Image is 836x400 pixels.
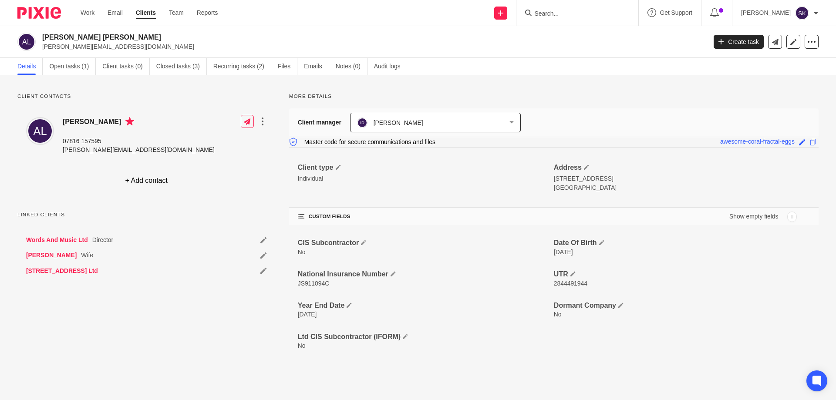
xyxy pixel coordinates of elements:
[743,8,791,17] p: [PERSON_NAME]
[81,8,94,17] a: Work
[17,33,36,51] img: svg%3E
[298,183,554,192] p: Individual
[156,58,206,75] a: Closed tasks (3)
[713,35,764,49] a: Create task
[17,93,276,100] p: Client contacts
[298,258,306,264] span: No
[358,118,368,128] img: svg%3E
[298,352,306,358] span: No
[168,8,182,17] a: Team
[298,320,317,326] span: [DATE]
[289,93,819,100] p: More details
[135,8,155,17] a: Clients
[554,279,809,288] h4: UTR
[298,247,554,256] h4: CIS Subcontractor
[298,289,331,296] span: JS911094C
[298,118,342,127] h3: Client manager
[554,183,809,192] p: [STREET_ADDRESS]
[661,10,694,16] span: Get Support
[80,256,92,265] span: Wife
[42,42,700,51] p: [PERSON_NAME][EMAIL_ADDRESS][DOMAIN_NAME]
[554,192,809,201] p: [GEOGRAPHIC_DATA]
[554,289,589,296] span: 2844491944
[303,58,327,75] a: Emails
[196,8,217,17] a: Reports
[298,222,554,229] h4: CUSTOM FIELDS
[17,7,61,19] img: Pixie
[102,58,149,75] a: Client tasks (0)
[26,241,87,249] a: Words And Music Ltd
[731,221,781,230] label: Show empty fields
[116,179,177,192] h4: + Add contact
[17,216,276,223] p: Linked clients
[374,120,422,126] span: [PERSON_NAME]
[63,137,210,146] p: 07816 157595
[212,58,270,75] a: Recurring tasks (2)
[277,58,297,75] a: Files
[298,172,554,181] h4: Client type
[63,146,210,155] p: [PERSON_NAME][EMAIL_ADDRESS][DOMAIN_NAME]
[711,142,788,152] div: awesome-coral-fractal-eggs
[124,118,132,126] i: Primary
[298,341,554,350] h4: Ltd CIS Subcontractor (IFORM)
[17,58,43,75] a: Details
[372,58,406,75] a: Audit logs
[334,58,366,75] a: Notes (0)
[108,8,122,17] a: Email
[535,10,614,18] input: Search
[795,6,809,20] img: svg%3E
[554,258,572,264] span: [DATE]
[27,118,54,145] img: svg%3E
[42,33,569,42] h2: [PERSON_NAME] [PERSON_NAME]
[26,256,75,265] a: [PERSON_NAME]
[298,310,554,319] h4: Year End Date
[554,247,809,256] h4: Date Of Birth
[26,272,95,280] a: [STREET_ADDRESS] Ltd
[91,241,114,249] span: Director
[554,172,809,181] h4: Address
[554,320,562,326] span: No
[554,310,809,319] h4: Dormant Company
[296,142,446,151] p: Master code for secure communications and files
[298,279,554,288] h4: National Insurance Number
[63,118,210,128] h4: [PERSON_NAME]
[50,58,96,75] a: Open tasks (1)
